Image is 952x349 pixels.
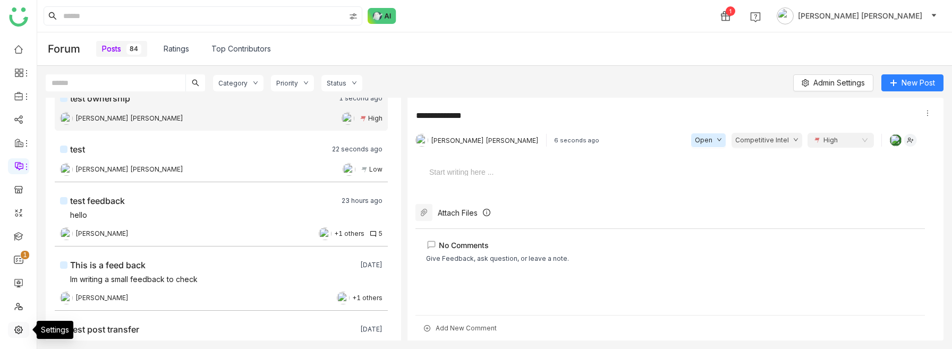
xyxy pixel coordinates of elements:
[75,114,183,124] span: [PERSON_NAME] [PERSON_NAME]
[334,229,364,239] div: +1 others
[726,6,735,16] div: 1
[349,12,358,21] img: search-type.svg
[735,135,789,146] span: Competitive Intel
[9,7,28,27] img: logo
[438,208,478,217] div: Attach Files
[904,134,917,147] img: assign-user.svg
[21,251,29,259] nz-badge-sup: 1
[360,325,382,334] div: [DATE]
[415,134,428,147] img: 684a9b57de261c4b36a3d29f
[823,132,838,148] div: High
[327,79,346,87] div: Status
[75,165,183,175] span: [PERSON_NAME] [PERSON_NAME]
[342,197,382,205] div: 23 hours ago
[70,194,125,207] div: test feedback
[37,321,73,339] div: Settings
[902,77,935,89] span: New Post
[814,132,868,148] nz-select-item: High
[360,261,382,269] div: [DATE]
[60,163,73,176] img: 684a959c82a3912df7c0cd23
[775,7,939,24] button: [PERSON_NAME] [PERSON_NAME]
[75,229,129,239] span: [PERSON_NAME]
[368,114,382,124] span: High
[276,79,298,87] div: Priority
[60,112,73,125] img: 684a9b57de261c4b36a3d29f
[777,7,794,24] img: avatar
[370,231,377,237] img: comment.svg
[337,292,350,304] img: 684a9b3fde261c4b36a3d19f
[48,36,96,62] div: Forum
[426,253,569,264] div: Give Feedback, ask question, or leave a note.
[70,209,87,222] div: hello
[750,12,761,22] img: help.svg
[70,259,146,271] div: This is a feed back
[554,137,599,144] div: 6 seconds ago
[211,43,271,55] a: Top Contributors
[343,163,355,176] img: 684a9b06de261c4b36a3cf65
[218,79,248,87] div: Category
[352,293,382,303] div: +1 others
[102,43,141,55] a: Posts84
[691,133,726,148] button: Open
[23,250,27,260] p: 1
[319,227,331,240] img: 684a9b3fde261c4b36a3d19f
[60,292,73,304] img: 684a9aedde261c4b36a3ced9
[695,135,712,146] span: Open
[890,134,902,146] img: 684a9b06de261c4b36a3cf65
[798,10,922,22] span: [PERSON_NAME] [PERSON_NAME]
[332,145,382,154] div: 22 seconds ago
[342,112,354,125] img: 684a9b06de261c4b36a3cf65
[60,227,73,240] img: 684a9b22de261c4b36a3d00f
[339,94,382,103] div: 1 second ago
[439,241,489,250] span: No Comments
[431,137,539,144] span: [PERSON_NAME] [PERSON_NAME]
[732,133,802,148] button: Competitive Intel
[813,77,865,89] span: Admin Settings
[369,165,382,175] span: Low
[368,8,396,24] img: ask-buddy-normal.svg
[378,229,382,239] span: 5
[426,240,437,250] img: lms-comment.svg
[70,323,139,336] div: test post transfer
[70,274,198,286] div: Im writing a small feedback to check
[793,74,873,91] button: Admin Settings
[75,293,129,303] span: [PERSON_NAME]
[415,315,925,341] div: Add New Comment
[881,74,943,91] button: New Post
[70,143,85,156] div: test
[164,43,189,55] a: Ratings
[429,160,909,176] span: Start writing here ...
[70,92,130,105] div: test ownership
